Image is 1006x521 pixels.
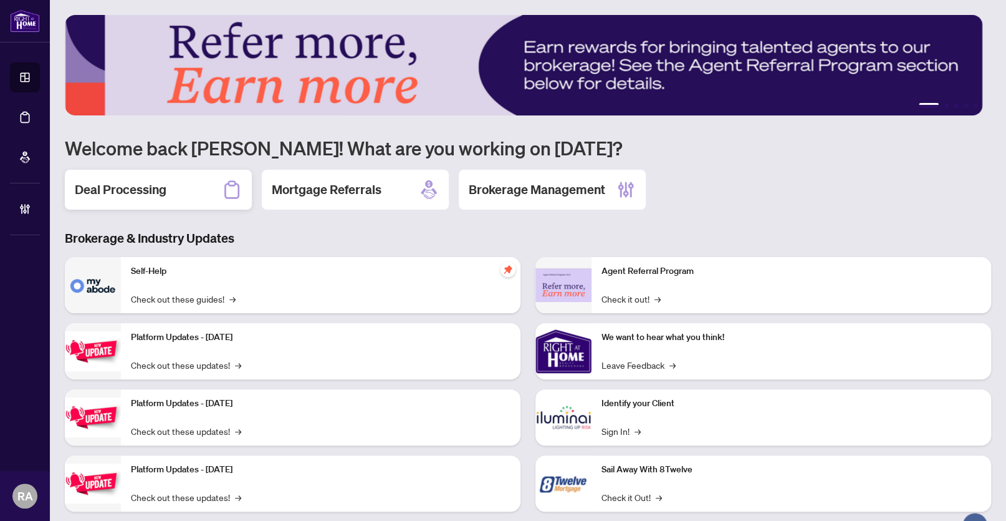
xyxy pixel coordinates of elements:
[919,103,939,108] button: 1
[235,358,241,372] span: →
[535,268,592,303] img: Agent Referral Program
[601,331,981,344] p: We want to hear what you think!
[601,490,662,504] a: Check it Out!→
[131,397,510,411] p: Platform Updates - [DATE]
[75,181,166,198] h2: Deal Processing
[944,103,949,108] button: 2
[131,490,241,504] a: Check out these updates!→
[131,265,510,278] p: Self-Help
[669,358,676,372] span: →
[469,181,605,198] h2: Brokerage Management
[131,358,241,372] a: Check out these updates!→
[601,424,641,438] a: Sign In!→
[954,103,959,108] button: 3
[65,464,121,503] img: Platform Updates - June 23, 2025
[65,230,991,247] h3: Brokerage & Industry Updates
[65,257,121,313] img: Self-Help
[65,136,991,160] h1: Welcome back [PERSON_NAME]! What are you working on [DATE]?
[272,181,381,198] h2: Mortgage Referrals
[235,490,241,504] span: →
[635,424,641,438] span: →
[17,487,33,505] span: RA
[535,389,592,446] img: Identify your Client
[535,323,592,379] img: We want to hear what you think!
[601,397,981,411] p: Identify your Client
[535,455,592,512] img: Sail Away With 8Twelve
[65,15,982,115] img: Slide 0
[131,292,236,306] a: Check out these guides!→
[501,262,515,277] span: pushpin
[964,103,969,108] button: 4
[65,331,121,371] img: Platform Updates - July 21, 2025
[65,397,121,437] img: Platform Updates - July 8, 2025
[601,265,981,278] p: Agent Referral Program
[601,358,676,372] a: Leave Feedback→
[601,463,981,477] p: Sail Away With 8Twelve
[131,331,510,344] p: Platform Updates - [DATE]
[974,103,979,108] button: 5
[654,292,661,306] span: →
[956,477,994,515] button: Open asap
[131,424,241,438] a: Check out these updates!→
[131,463,510,477] p: Platform Updates - [DATE]
[10,9,40,32] img: logo
[235,424,241,438] span: →
[656,490,662,504] span: →
[229,292,236,306] span: →
[601,292,661,306] a: Check it out!→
